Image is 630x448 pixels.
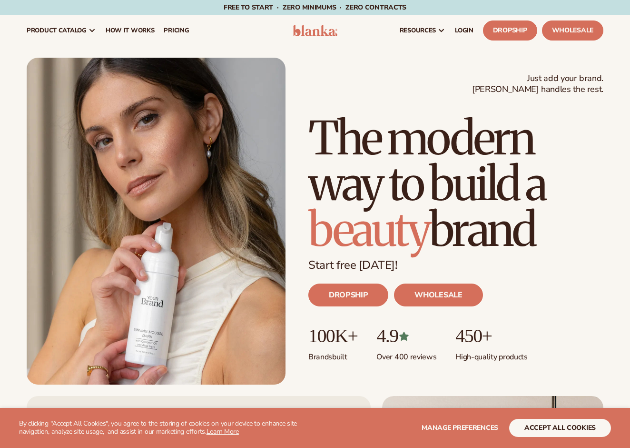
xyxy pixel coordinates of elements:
[101,15,159,46] a: How It Works
[207,427,239,436] a: Learn More
[472,73,603,95] span: Just add your brand. [PERSON_NAME] handles the rest.
[483,20,537,41] a: Dropship
[542,20,603,41] a: Wholesale
[308,115,603,253] h1: The modern way to build a brand
[422,423,498,432] span: Manage preferences
[224,3,406,12] span: Free to start · ZERO minimums · ZERO contracts
[455,326,527,346] p: 450+
[455,27,473,34] span: LOGIN
[422,419,498,437] button: Manage preferences
[376,326,436,346] p: 4.9
[376,346,436,362] p: Over 400 reviews
[455,346,527,362] p: High-quality products
[395,15,450,46] a: resources
[308,201,429,258] span: beauty
[308,346,357,362] p: Brands built
[159,15,194,46] a: pricing
[22,15,101,46] a: product catalog
[394,284,482,306] a: WHOLESALE
[164,27,189,34] span: pricing
[19,420,305,436] p: By clicking "Accept All Cookies", you agree to the storing of cookies on your device to enhance s...
[509,419,611,437] button: accept all cookies
[27,27,87,34] span: product catalog
[400,27,436,34] span: resources
[308,326,357,346] p: 100K+
[308,284,388,306] a: DROPSHIP
[308,258,603,272] p: Start free [DATE]!
[293,25,337,36] img: logo
[27,58,285,385] img: Blanka hero private label beauty Female holding tanning mousse
[106,27,155,34] span: How It Works
[450,15,478,46] a: LOGIN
